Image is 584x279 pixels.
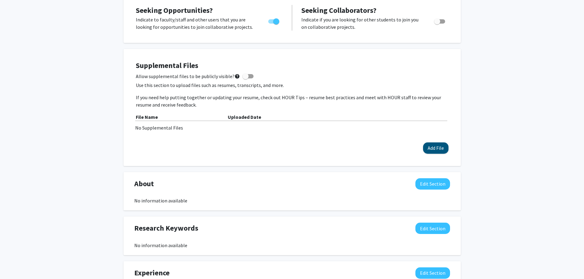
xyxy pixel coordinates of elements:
[415,178,450,190] button: Edit About
[134,242,450,249] div: No information available
[423,142,448,154] button: Add File
[136,114,158,120] b: File Name
[134,267,170,278] span: Experience
[136,81,448,89] p: Use this section to upload files such as resumes, transcripts, and more.
[5,251,26,274] iframe: Chat
[266,16,283,25] div: Toggle
[134,178,154,189] span: About
[136,6,213,15] span: Seeking Opportunities?
[136,16,257,31] p: Indicate to faculty/staff and other users that you are looking for opportunities to join collabor...
[228,114,261,120] b: Uploaded Date
[136,94,448,108] p: If you need help putting together or updating your resume, check out HOUR Tips – resume best prac...
[301,16,422,31] p: Indicate if you are looking for other students to join you on collaborative projects.
[134,197,450,204] div: No information available
[134,223,198,234] span: Research Keywords
[235,73,240,80] mat-icon: help
[415,267,450,279] button: Edit Experience
[136,61,448,70] h4: Supplemental Files
[135,124,449,131] div: No Supplemental Files
[415,223,450,234] button: Edit Research Keywords
[432,16,448,25] div: Toggle
[136,73,240,80] span: Allow supplemental files to be publicly visible?
[301,6,376,15] span: Seeking Collaborators?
